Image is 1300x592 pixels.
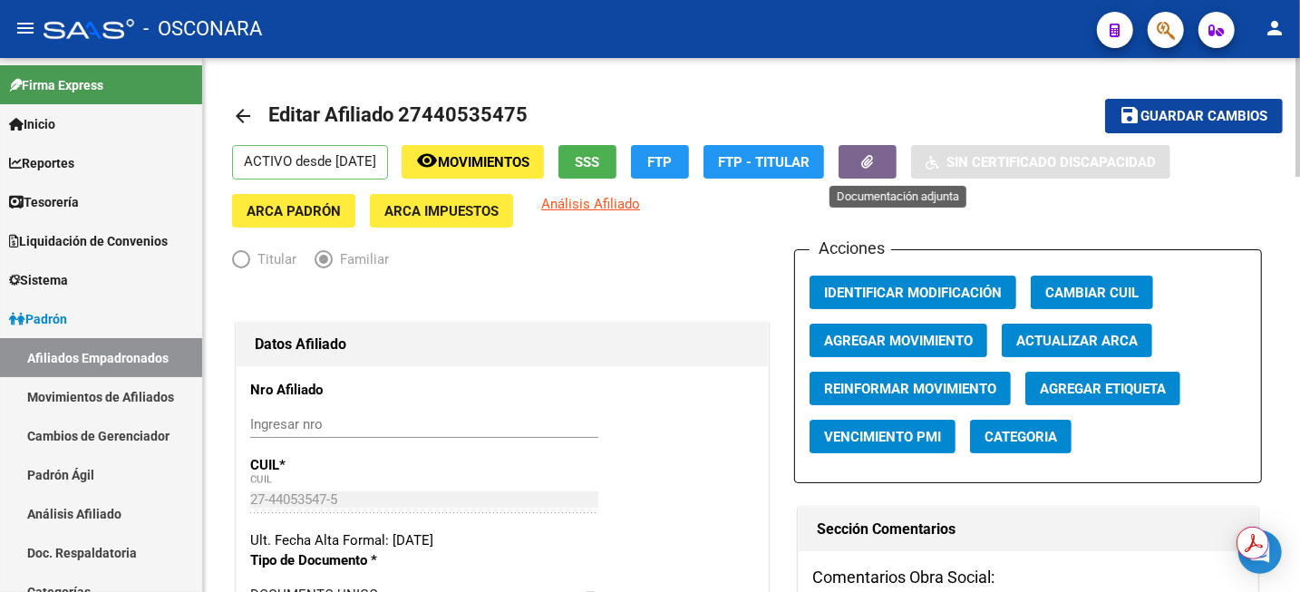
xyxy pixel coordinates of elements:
mat-icon: menu [15,17,36,39]
span: Actualizar ARCA [1016,333,1138,349]
mat-icon: save [1120,104,1141,126]
mat-icon: arrow_back [232,105,254,127]
span: ARCA Impuestos [384,203,499,219]
p: CUIL [250,455,402,475]
button: ARCA Padrón [232,194,355,228]
mat-icon: person [1264,17,1285,39]
span: SSS [576,154,600,170]
button: Agregar Movimiento [810,324,987,357]
h3: Comentarios Obra Social: [812,565,1244,590]
span: Análisis Afiliado [541,196,640,212]
span: Sin Certificado Discapacidad [946,154,1156,170]
span: Inicio [9,114,55,134]
button: Reinformar Movimiento [810,372,1011,405]
h1: Datos Afiliado [255,330,750,359]
span: Editar Afiliado 27440535475 [268,103,528,126]
span: Firma Express [9,75,103,95]
span: Categoria [985,429,1057,445]
span: Reinformar Movimiento [824,381,996,397]
button: Agregar Etiqueta [1025,372,1180,405]
button: Actualizar ARCA [1002,324,1152,357]
span: Cambiar CUIL [1045,285,1139,301]
button: FTP - Titular [703,145,824,179]
span: Vencimiento PMI [824,429,941,445]
span: Titular [250,249,296,269]
p: Nro Afiliado [250,380,402,400]
p: Tipo de Documento * [250,550,402,570]
button: FTP [631,145,689,179]
span: FTP - Titular [718,154,810,170]
button: Vencimiento PMI [810,420,956,453]
span: Padrón [9,309,67,329]
button: Movimientos [402,145,544,179]
h1: Sección Comentarios [817,515,1239,544]
span: Agregar Movimiento [824,333,973,349]
button: Identificar Modificación [810,276,1016,309]
button: Categoria [970,420,1072,453]
span: Sistema [9,270,68,290]
span: - OSCONARA [143,9,262,49]
p: ACTIVO desde [DATE] [232,145,388,180]
span: Tesorería [9,192,79,212]
span: FTP [648,154,673,170]
span: Liquidación de Convenios [9,231,168,251]
span: Identificar Modificación [824,285,1002,301]
span: Guardar cambios [1141,109,1268,125]
button: Cambiar CUIL [1031,276,1153,309]
mat-icon: remove_red_eye [416,150,438,171]
span: Reportes [9,153,74,173]
button: Sin Certificado Discapacidad [911,145,1170,179]
button: Guardar cambios [1105,99,1283,132]
button: SSS [558,145,616,179]
span: ARCA Padrón [247,203,341,219]
div: Ult. Fecha Alta Formal: [DATE] [250,530,754,550]
h3: Acciones [810,236,891,261]
span: Familiar [333,249,389,269]
span: Movimientos [438,154,529,170]
button: ARCA Impuestos [370,194,513,228]
span: Agregar Etiqueta [1040,381,1166,397]
mat-radio-group: Elija una opción [232,255,407,271]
